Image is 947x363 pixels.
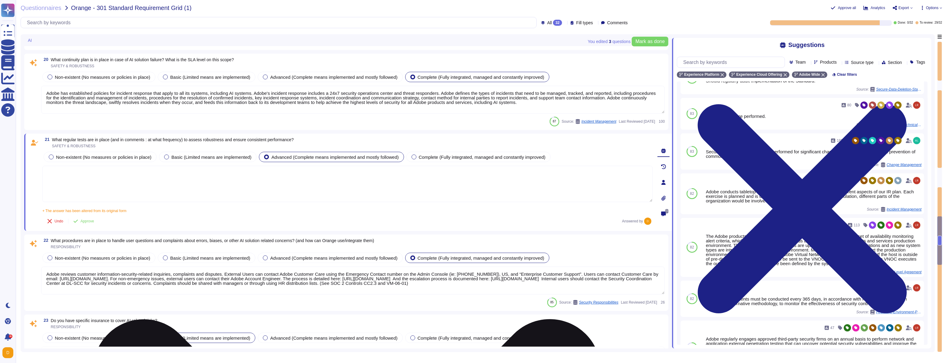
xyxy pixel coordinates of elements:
span: Non-existent (No measures or policies in place) [55,75,150,80]
span: 100 [657,120,665,123]
span: Approve all [838,6,856,10]
span: Basic (Limited means are implemented) [170,75,250,80]
span: 85 [550,301,554,304]
span: Orange - 301 Standard Requirement Grid (1) [71,5,192,11]
img: user [644,218,651,225]
span: Advanced (Complete means implemented and mostly followed) [271,155,399,160]
img: user [2,347,13,358]
span: What regular tests are in place (and in comments : at what frequency) to assess robustness and en... [52,137,294,142]
b: 3 [609,39,611,44]
textarea: Adobe reviews customer information-security-related inquiries, complaints and disputes. External ... [41,267,665,295]
span: Options [926,6,939,10]
span: AI [28,38,32,42]
span: Complete (Fully integrated, managed and constantly improved) [418,75,545,80]
span: All [547,21,552,25]
img: user [913,221,920,229]
span: Analytics [871,6,885,10]
img: user [913,324,920,331]
img: user [913,137,920,144]
span: 23 [41,318,48,322]
span: 82 [690,192,694,195]
span: 29 / 32 [935,21,942,24]
div: 32 [553,20,562,26]
button: Analytics [863,5,885,10]
span: You edited question s [588,39,631,44]
span: Basic (Limited means are implemented) [171,155,251,160]
span: Non-existent (No measures or policies in place) [56,155,151,160]
span: 83 [690,112,694,115]
span: 20 [41,57,48,62]
span: Export [899,6,909,10]
span: 0 / 32 [907,21,913,24]
img: user [913,102,920,109]
span: 82 [690,245,694,249]
div: 9+ [9,335,12,338]
span: Questionnaires [21,5,61,11]
span: SAFETY & ROBUSTNESS [52,144,96,148]
span: Mark as done [635,39,665,44]
textarea: Adobe performs internal readiness assessment and external audits periodically of common control f... [42,166,653,202]
span: 82 [690,297,694,301]
span: 21 [42,137,50,142]
button: Mark as done [632,37,668,46]
input: Search by keywords [680,57,784,68]
span: Done: [898,21,906,24]
button: user [1,346,18,359]
span: Complete (Fully integrated, managed and constantly improved) [419,155,546,160]
span: Advanced (Complete means implemented and mostly followed) [270,75,397,80]
span: 22 [41,238,48,242]
span: Comments [607,21,628,25]
span: 83 [690,150,694,153]
button: Approve all [831,5,856,10]
span: 0 [665,209,669,213]
span: Last Reviewed [DATE] [619,120,655,123]
span: What continuity plan is in place in case of AI solution failure? What is the SLA level on this sc... [51,57,234,62]
span: 87 [553,120,556,123]
img: user [913,177,920,184]
textarea: Adobe has established policies for incident response that apply to all its systems, including AI ... [41,86,665,114]
span: 26 [660,301,665,304]
span: To review: [920,21,933,24]
span: Incident Management [581,120,616,123]
input: Search by keywords [24,17,536,28]
img: user [913,284,920,291]
span: SAFETY & ROBUSTNESS [51,64,94,68]
span: Source: [562,119,617,124]
span: Fill types [576,21,593,25]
